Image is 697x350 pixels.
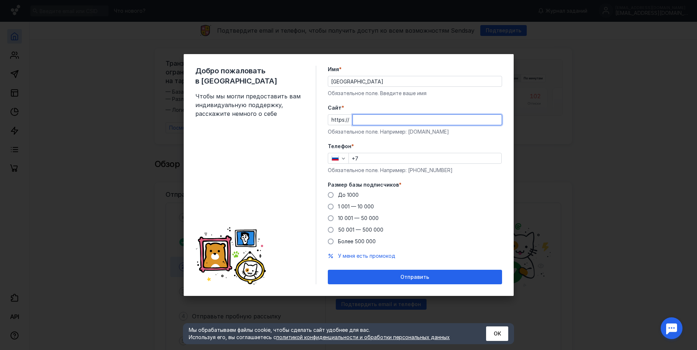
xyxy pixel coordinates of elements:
div: Мы обрабатываем файлы cookie, чтобы сделать сайт удобнее для вас. Используя его, вы соглашаетесь c [189,326,468,341]
span: Отправить [400,274,429,280]
span: Cайт [328,104,342,111]
span: До 1000 [338,192,359,198]
span: 1 001 — 10 000 [338,203,374,209]
div: Обязательное поле. Например: [DOMAIN_NAME] [328,128,502,135]
button: ОК [486,326,508,341]
div: Обязательное поле. Введите ваше имя [328,90,502,97]
span: Размер базы подписчиков [328,181,399,188]
button: Отправить [328,270,502,284]
span: 50 001 — 500 000 [338,227,383,233]
a: политикой конфиденциальности и обработки персональных данных [276,334,450,340]
span: Телефон [328,143,351,150]
button: У меня есть промокод [338,252,395,260]
div: Обязательное поле. Например: [PHONE_NUMBER] [328,167,502,174]
span: 10 001 — 50 000 [338,215,379,221]
span: Чтобы мы могли предоставить вам индивидуальную поддержку, расскажите немного о себе [195,92,304,118]
span: Более 500 000 [338,238,376,244]
span: Имя [328,66,339,73]
span: Добро пожаловать в [GEOGRAPHIC_DATA] [195,66,304,86]
span: У меня есть промокод [338,253,395,259]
